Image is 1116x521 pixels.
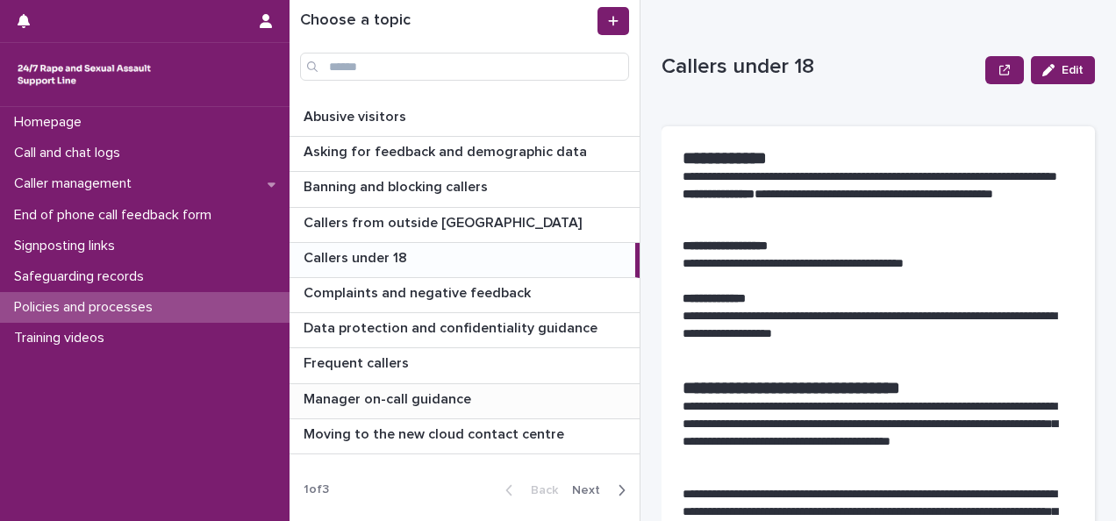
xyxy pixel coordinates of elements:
p: Safeguarding records [7,268,158,285]
p: Callers from outside [GEOGRAPHIC_DATA] [304,211,585,232]
img: rhQMoQhaT3yELyF149Cw [14,57,154,92]
a: Callers under 18Callers under 18 [290,243,640,278]
span: Back [520,484,558,496]
a: Callers from outside [GEOGRAPHIC_DATA]Callers from outside [GEOGRAPHIC_DATA] [290,208,640,243]
button: Edit [1031,56,1095,84]
button: Next [565,482,640,498]
p: Policies and processes [7,299,167,316]
h1: Choose a topic [300,11,594,31]
p: Manager on-call guidance [304,388,475,408]
p: Complaints and negative feedback [304,282,534,302]
a: Asking for feedback and demographic dataAsking for feedback and demographic data [290,137,640,172]
p: Call and chat logs [7,145,134,161]
a: Moving to the new cloud contact centreMoving to the new cloud contact centre [290,419,640,454]
span: Next [572,484,611,496]
p: Signposting links [7,238,129,254]
p: End of phone call feedback form [7,207,225,224]
p: Moving to the new cloud contact centre [304,423,568,443]
a: Banning and blocking callersBanning and blocking callers [290,172,640,207]
p: Data protection and confidentiality guidance [304,317,601,337]
p: Banning and blocking callers [304,175,491,196]
a: Manager on-call guidanceManager on-call guidance [290,384,640,419]
p: Frequent callers [304,352,412,372]
a: Frequent callersFrequent callers [290,348,640,383]
p: Caller management [7,175,146,192]
p: Homepage [7,114,96,131]
button: Back [491,482,565,498]
a: Complaints and negative feedbackComplaints and negative feedback [290,278,640,313]
p: Callers under 18 [304,246,411,267]
p: Asking for feedback and demographic data [304,140,590,161]
p: Callers under 18 [662,54,978,80]
p: 1 of 3 [290,468,343,511]
a: Abusive visitorsAbusive visitors [290,102,640,137]
p: Abusive visitors [304,105,410,125]
a: Data protection and confidentiality guidanceData protection and confidentiality guidance [290,313,640,348]
span: Edit [1062,64,1084,76]
input: Search [300,53,629,81]
p: Training videos [7,330,118,346]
